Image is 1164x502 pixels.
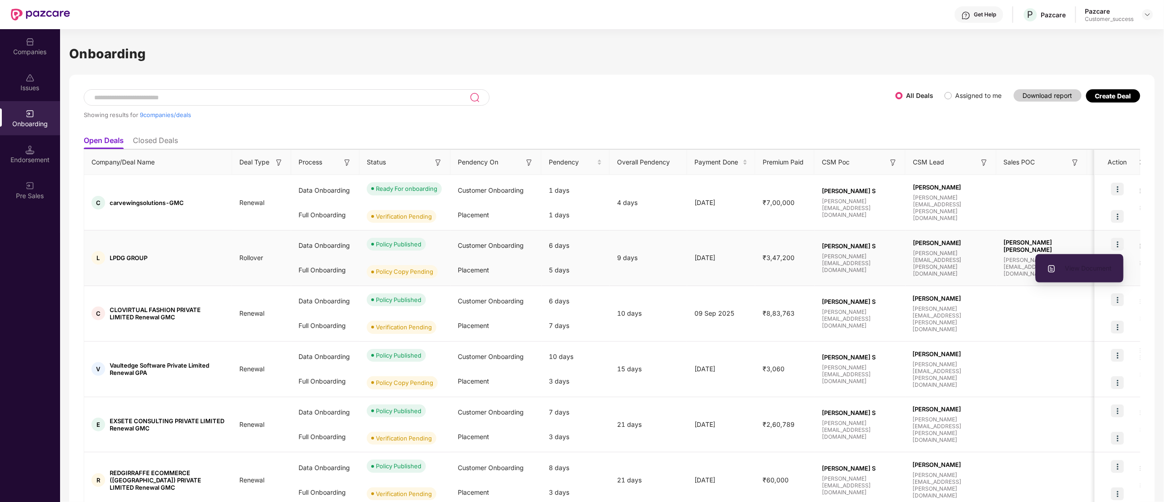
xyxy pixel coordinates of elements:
[542,425,610,449] div: 3 days
[980,158,989,167] img: svg+xml;base64,PHN2ZyB3aWR0aD0iMTYiIGhlaWdodD0iMTYiIHZpZXdCb3g9IjAgMCAxNiAxNiIgZmlsbD0ibm9uZSIgeG...
[291,258,359,282] div: Full Onboarding
[376,378,433,387] div: Policy Copy Pending
[376,489,432,498] div: Verification Pending
[25,109,35,118] img: svg+xml;base64,PHN2ZyB3aWR0aD0iMjAiIGhlaWdodD0iMjAiIHZpZXdCb3g9IjAgMCAyMCAyMCIgZmlsbD0ibm9uZSIgeG...
[458,211,489,219] span: Placement
[69,44,1155,64] h1: Onboarding
[110,362,225,376] span: Vaultedge Software Private Limited Renewal GPA
[549,157,595,167] span: Pendency
[974,11,997,18] div: Get Help
[1047,263,1112,273] span: View Document
[291,425,359,449] div: Full Onboarding
[822,409,898,416] span: [PERSON_NAME] S
[822,353,898,361] span: [PERSON_NAME] S
[610,253,687,263] div: 9 days
[25,73,35,82] img: svg+xml;base64,PHN2ZyBpZD0iSXNzdWVzX2Rpc2FibGVkIiB4bWxucz0iaHR0cDovL3d3dy53My5vcmcvMjAwMC9zdmciIH...
[822,253,898,273] span: [PERSON_NAME][EMAIL_ADDRESS][DOMAIN_NAME]
[610,420,687,430] div: 21 days
[1085,7,1134,15] div: Pazcare
[376,434,432,443] div: Verification Pending
[542,313,610,338] div: 7 days
[694,157,741,167] span: Payment Done
[458,157,498,167] span: Pendency On
[84,111,896,118] div: Showing results for
[913,461,989,468] span: [PERSON_NAME]
[913,295,989,302] span: [PERSON_NAME]
[822,187,898,195] span: [PERSON_NAME] S
[1071,158,1080,167] img: svg+xml;base64,PHN2ZyB3aWR0aD0iMTYiIGhlaWdodD0iMTYiIHZpZXdCb3g9IjAgMCAxNiAxNiIgZmlsbD0ibm9uZSIgeG...
[913,194,989,221] span: [PERSON_NAME][EMAIL_ADDRESS][PERSON_NAME][DOMAIN_NAME]
[1111,432,1124,445] img: icon
[25,145,35,154] img: svg+xml;base64,PHN2ZyB3aWR0aD0iMTQuNSIgaGVpZ2h0PSIxNC41IiB2aWV3Qm94PSIwIDAgMTYgMTYiIGZpbGw9Im5vbm...
[822,420,898,440] span: [PERSON_NAME][EMAIL_ADDRESS][DOMAIN_NAME]
[525,158,534,167] img: svg+xml;base64,PHN2ZyB3aWR0aD0iMTYiIGhlaWdodD0iMTYiIHZpZXdCb3g9IjAgMCAxNiAxNiIgZmlsbD0ibm9uZSIgeG...
[913,416,989,443] span: [PERSON_NAME][EMAIL_ADDRESS][PERSON_NAME][DOMAIN_NAME]
[458,297,524,305] span: Customer Onboarding
[232,309,272,317] span: Renewal
[1144,11,1151,18] img: svg+xml;base64,PHN2ZyBpZD0iRHJvcGRvd24tMzJ4MzIiIHhtbG5zPSJodHRwOi8vd3d3LnczLm9yZy8yMDAwL3N2ZyIgd2...
[687,475,755,485] div: [DATE]
[913,239,989,246] span: [PERSON_NAME]
[458,241,524,249] span: Customer Onboarding
[1047,264,1056,273] img: svg+xml;base64,PHN2ZyBpZD0iVXBsb2FkX0xvZ3MiIGRhdGEtbmFtZT0iVXBsb2FkIExvZ3MiIHhtbG5zPSJodHRwOi8vd3...
[542,400,610,425] div: 7 days
[755,476,796,484] span: ₹60,000
[1111,376,1124,389] img: icon
[133,136,178,149] li: Closed Deals
[542,150,610,175] th: Pendency
[822,465,898,472] span: [PERSON_NAME] S
[376,240,421,249] div: Policy Published
[1111,210,1124,223] img: icon
[110,469,225,491] span: REDGIRRAFFE ECOMMERCE ([GEOGRAPHIC_DATA]) PRIVATE LIMITED Renewal GMC
[889,158,898,167] img: svg+xml;base64,PHN2ZyB3aWR0aD0iMTYiIGhlaWdodD0iMTYiIHZpZXdCb3g9IjAgMCAxNiAxNiIgZmlsbD0ibm9uZSIgeG...
[458,186,524,194] span: Customer Onboarding
[110,254,147,261] span: LPDG GROUP
[822,242,898,250] span: [PERSON_NAME] S
[458,322,489,329] span: Placement
[91,418,105,431] div: E
[91,251,105,265] div: L
[687,253,755,263] div: [DATE]
[913,157,944,167] span: CSM Lead
[458,464,524,471] span: Customer Onboarding
[110,306,225,321] span: CLOVIRTUAL FASHION PRIVATE LIMITED Renewal GMC
[1014,89,1082,102] button: Download report
[542,203,610,227] div: 1 days
[822,198,898,218] span: [PERSON_NAME][EMAIL_ADDRESS][DOMAIN_NAME]
[542,369,610,394] div: 3 days
[1095,150,1140,175] th: Action
[376,323,432,332] div: Verification Pending
[755,150,815,175] th: Premium Paid
[822,364,898,384] span: [PERSON_NAME][EMAIL_ADDRESS][DOMAIN_NAME]
[755,365,792,373] span: ₹3,060
[458,377,489,385] span: Placement
[11,9,70,20] img: New Pazcare Logo
[913,405,989,413] span: [PERSON_NAME]
[1041,10,1066,19] div: Pazcare
[376,406,421,415] div: Policy Published
[906,92,934,99] label: All Deals
[291,203,359,227] div: Full Onboarding
[610,475,687,485] div: 21 days
[232,420,272,428] span: Renewal
[376,461,421,471] div: Policy Published
[376,184,437,193] div: Ready For onboarding
[291,344,359,369] div: Data Onboarding
[376,295,421,304] div: Policy Published
[376,267,433,276] div: Policy Copy Pending
[542,456,610,480] div: 8 days
[232,476,272,484] span: Renewal
[755,199,802,206] span: ₹7,00,000
[687,308,755,318] div: 09 Sep 2025
[91,196,105,210] div: C
[1111,405,1124,417] img: icon
[110,199,184,206] span: carvewingsolutions-GMC
[822,308,898,329] span: [PERSON_NAME][EMAIL_ADDRESS][DOMAIN_NAME]
[232,254,270,261] span: Rollover
[913,250,989,277] span: [PERSON_NAME][EMAIL_ADDRESS][PERSON_NAME][DOMAIN_NAME]
[610,198,687,208] div: 4 days
[822,475,898,496] span: [PERSON_NAME][EMAIL_ADDRESS][DOMAIN_NAME]
[755,254,802,261] span: ₹3,47,200
[687,364,755,374] div: [DATE]
[913,184,989,191] span: [PERSON_NAME]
